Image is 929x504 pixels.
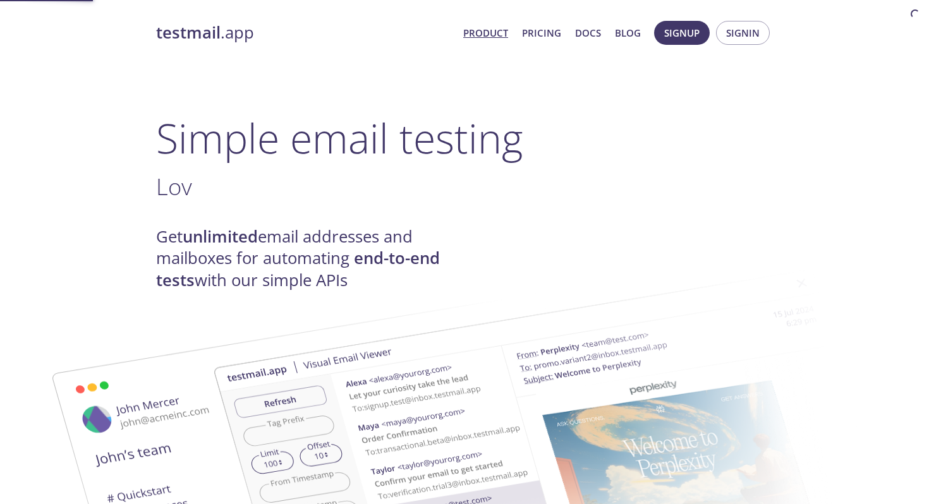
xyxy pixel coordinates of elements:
[463,25,508,41] a: Product
[183,225,258,248] strong: unlimited
[726,25,760,41] span: Signin
[522,25,561,41] a: Pricing
[664,25,700,41] span: Signup
[156,226,464,291] h4: Get email addresses and mailboxes for automating with our simple APIs
[156,21,221,44] strong: testmail
[156,171,192,202] span: Lov
[575,25,601,41] a: Docs
[654,21,710,45] button: Signup
[156,114,773,162] h1: Simple email testing
[716,21,770,45] button: Signin
[156,22,453,44] a: testmail.app
[615,25,641,41] a: Blog
[156,247,440,291] strong: end-to-end tests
